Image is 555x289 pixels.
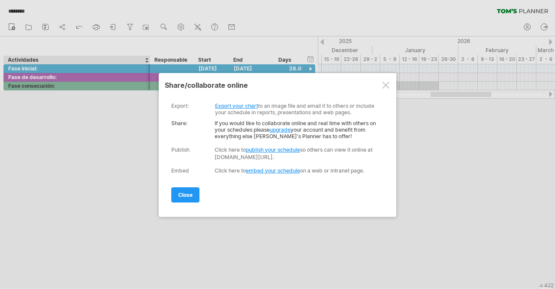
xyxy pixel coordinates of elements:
div: Embed [171,167,189,174]
div: Click here to on a web or intranet page. [215,167,380,174]
a: embed your schedule [246,167,300,174]
div: share/collaborate online [165,81,390,90]
span: close [178,192,193,198]
a: close [171,187,199,203]
div: Click here to so others can view it online at [DOMAIN_NAME][URL]. [215,146,380,161]
div: export: [171,103,189,109]
a: publish your schedule [246,146,300,153]
strong: Share: [171,120,187,126]
div: If you would like to collaborate online and real time with others on your schedules please your a... [171,116,380,140]
div: to an image file and email it to others or include your schedule in reports, presentations and we... [171,96,380,116]
a: Export your chart [215,103,258,109]
div: Publish [171,146,189,153]
a: upgrade [270,126,291,133]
